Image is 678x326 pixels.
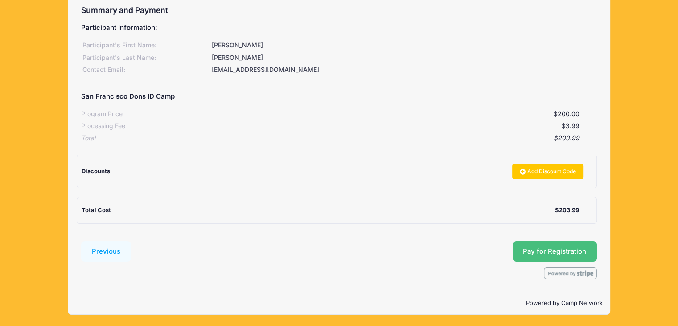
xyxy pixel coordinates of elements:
div: Participant's First Name: [81,41,210,50]
h5: Participant Information: [81,24,597,32]
a: Add Discount Code [512,164,583,179]
div: Program Price [81,109,123,119]
div: Processing Fee [81,121,125,131]
button: Previous [81,241,131,262]
div: [PERSON_NAME] [210,41,597,50]
div: $203.99 [95,134,579,143]
div: [PERSON_NAME] [210,53,597,63]
div: $203.99 [555,206,579,215]
button: Pay for Registration [513,241,597,262]
span: Discounts [82,167,110,175]
div: $3.99 [125,121,579,131]
p: Powered by Camp Network [75,299,603,308]
div: Total [81,134,95,143]
h5: San Francisco Dons ID Camp [81,93,175,101]
h3: Summary and Payment [81,5,597,15]
div: Contact Email: [81,65,210,75]
div: [EMAIL_ADDRESS][DOMAIN_NAME] [210,65,597,75]
span: $200.00 [554,110,579,117]
div: Total Cost [82,206,555,215]
div: Participant's Last Name: [81,53,210,63]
